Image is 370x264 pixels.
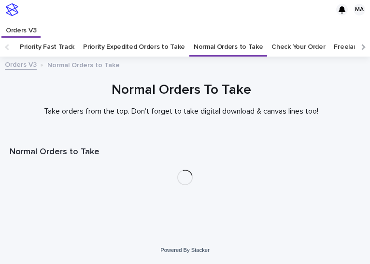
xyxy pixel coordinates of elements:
[20,37,74,57] a: Priority Fast Track
[354,4,365,15] div: MA
[10,81,353,99] h1: Normal Orders To Take
[47,59,120,70] p: Normal Orders to Take
[6,19,36,35] p: Orders V3
[271,37,325,57] a: Check Your Order
[10,147,360,158] h1: Normal Orders to Take
[10,107,353,116] p: Take orders from the top. Don't forget to take digital download & canvas lines too!
[6,3,18,16] img: stacker-logo-s-only.png
[83,37,185,57] a: Priority Expedited Orders to Take
[1,19,41,36] a: Orders V3
[5,59,37,70] a: Orders V3
[194,37,263,57] a: Normal Orders to Take
[160,247,209,253] a: Powered By Stacker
